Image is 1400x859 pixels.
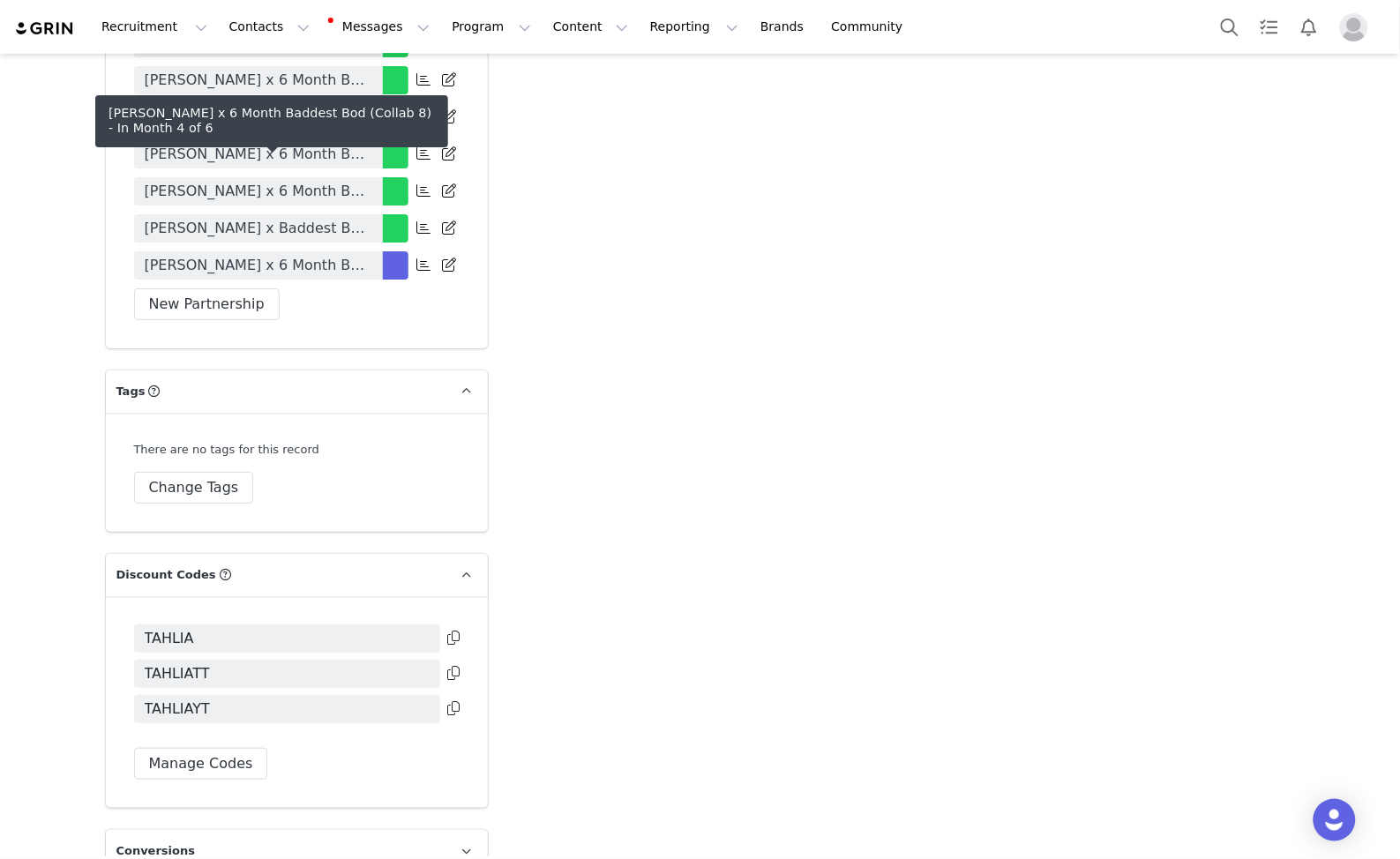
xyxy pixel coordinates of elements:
[1290,7,1329,47] button: Notifications
[543,7,639,47] button: Content
[145,181,372,202] span: [PERSON_NAME] x 6 Month Baddest Bod (Collab 7)
[134,288,280,320] button: New Partnership
[219,7,320,47] button: Contacts
[1340,13,1368,41] img: placeholder-profile.jpg
[1329,13,1386,41] button: Profile
[116,566,216,584] span: Discount Codes
[134,177,383,205] a: [PERSON_NAME] x 6 Month Baddest Bod (Collab 7)
[14,20,76,37] img: grin logo
[1210,7,1249,47] button: Search
[145,698,210,720] span: TAHLIAYT
[134,472,254,504] button: Change Tags
[145,218,372,239] span: [PERSON_NAME] x Baddest Bod - MAXIMUM SERVED EVENT
[134,140,383,168] a: [PERSON_NAME] x 6 Month Baddest Bod (Collab 6)
[145,628,194,649] span: TAHLIA
[821,7,922,47] a: Community
[91,7,218,47] button: Recruitment
[134,66,383,94] a: [PERSON_NAME] x 6 Month Baddest Bod Collab (Sep - [DATE]')
[109,106,435,137] div: [PERSON_NAME] x 6 Month Baddest Bod (Collab 8) - In Month 4 of 6
[145,663,210,684] span: TAHLIATT
[750,7,820,47] a: Brands
[145,144,372,165] span: [PERSON_NAME] x 6 Month Baddest Bod (Collab 6)
[1314,799,1356,841] div: Open Intercom Messenger
[1250,7,1289,47] a: Tasks
[116,383,146,400] span: Tags
[145,70,372,91] span: [PERSON_NAME] x 6 Month Baddest Bod Collab (Sep - [DATE]')
[134,441,319,459] div: There are no tags for this record
[134,251,383,280] a: [PERSON_NAME] x 6 Month Baddest Bod (Collab 8)
[441,7,542,47] button: Program
[640,7,749,47] button: Reporting
[321,7,440,47] button: Messages
[145,255,372,276] span: [PERSON_NAME] x 6 Month Baddest Bod (Collab 8)
[134,214,383,243] a: [PERSON_NAME] x Baddest Bod - MAXIMUM SERVED EVENT
[134,748,268,780] button: Manage Codes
